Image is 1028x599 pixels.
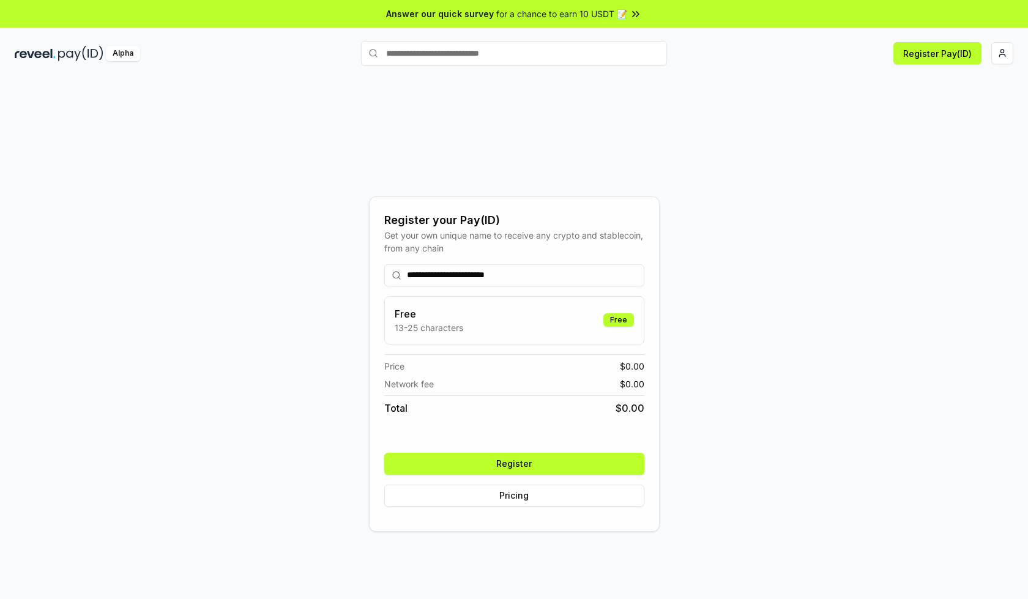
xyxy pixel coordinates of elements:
div: Get your own unique name to receive any crypto and stablecoin, from any chain [384,229,644,255]
span: $ 0.00 [620,360,644,373]
h3: Free [395,307,463,321]
div: Alpha [106,46,140,61]
div: Free [603,313,634,327]
span: Answer our quick survey [386,7,494,20]
span: for a chance to earn 10 USDT 📝 [496,7,627,20]
p: 13-25 characters [395,321,463,334]
button: Pricing [384,485,644,507]
span: $ 0.00 [616,401,644,415]
span: Price [384,360,404,373]
img: pay_id [58,46,103,61]
span: Total [384,401,408,415]
button: Register [384,453,644,475]
div: Register your Pay(ID) [384,212,644,229]
span: Network fee [384,378,434,390]
span: $ 0.00 [620,378,644,390]
img: reveel_dark [15,46,56,61]
button: Register Pay(ID) [893,42,981,64]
